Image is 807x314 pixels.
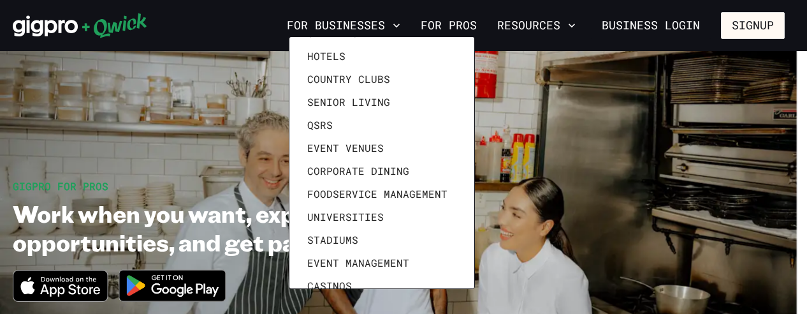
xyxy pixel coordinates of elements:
[307,211,384,223] span: Universities
[307,165,409,177] span: Corporate Dining
[307,73,390,86] span: Country Clubs
[307,188,447,200] span: Foodservice Management
[307,234,358,246] span: Stadiums
[307,119,333,131] span: QSRs
[307,257,409,269] span: Event Management
[307,142,384,154] span: Event Venues
[307,96,390,108] span: Senior Living
[307,280,352,292] span: Casinos
[307,50,345,63] span: Hotels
